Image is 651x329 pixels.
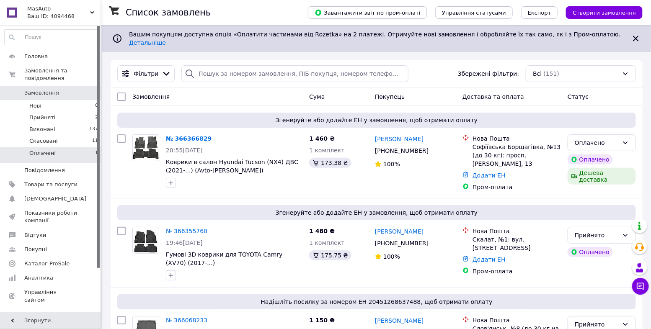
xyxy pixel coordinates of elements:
span: Гаманець компанії [24,311,77,326]
div: Прийнято [575,231,619,240]
span: Оплачені [29,149,56,157]
span: 2 [95,114,98,121]
a: [PERSON_NAME] [375,135,424,143]
input: Пошук [5,30,98,45]
div: Нова Пошта [473,227,561,235]
input: Пошук за номером замовлення, ПІБ покупця, номером телефону, Email, номером накладної [181,65,408,82]
h1: Список замовлень [126,8,211,18]
div: 175.75 ₴ [309,250,351,260]
span: Скасовані [29,137,58,145]
a: Додати ЕН [473,172,506,179]
div: Оплачено [568,154,613,164]
a: № 366068233 [166,317,207,324]
button: Управління статусами [435,6,513,19]
a: Коврики в салон Hyundai Tucson (NX4) ДВС (2021-...) (Avto-[PERSON_NAME]) [166,159,298,174]
span: 0 [95,102,98,110]
span: Покупець [375,93,405,100]
span: Cума [309,93,325,100]
a: Фото товару [132,134,159,161]
span: Аналітика [24,274,53,282]
div: Ваш ID: 4094468 [27,13,101,20]
div: Нова Пошта [473,316,561,324]
span: Прийняті [29,114,55,121]
span: 11 [92,137,98,145]
span: Згенеруйте або додайте ЕН у замовлення, щоб отримати оплату [121,116,633,124]
span: Замовлення [24,89,59,97]
a: [PERSON_NAME] [375,316,424,325]
a: № 366366829 [166,135,212,142]
button: Експорт [521,6,558,19]
a: Детальніше [129,39,166,46]
span: Каталог ProSale [24,260,70,267]
span: 1 комплект [309,239,344,246]
div: Пром-оплата [473,183,561,191]
span: 20:55[DATE] [166,147,203,154]
span: 1 150 ₴ [309,317,335,324]
span: Створити замовлення [573,10,636,16]
button: Створити замовлення [566,6,643,19]
span: Збережені фільтри: [458,69,519,78]
a: [PERSON_NAME] [375,227,424,236]
span: Управління сайтом [24,288,77,303]
span: 100% [383,161,400,167]
span: Надішліть посилку за номером ЕН 20451268637488, щоб отримати оплату [121,298,633,306]
div: Оплачено [575,138,619,147]
img: Фото товару [133,135,159,161]
span: Товари та послуги [24,181,77,188]
div: [PHONE_NUMBER] [373,145,430,157]
div: Скалат, №1: вул. [STREET_ADDRESS] [473,235,561,252]
span: Вашим покупцям доступна опція «Оплатити частинами від Rozetka» на 2 платежі. Отримуйте нові замов... [129,31,624,46]
span: [DEMOGRAPHIC_DATA] [24,195,86,203]
div: Пром-оплата [473,267,561,275]
span: 1 [95,149,98,157]
div: Оплачено [568,247,613,257]
span: 1 480 ₴ [309,228,335,234]
div: Нова Пошта [473,134,561,143]
span: Повідомлення [24,167,65,174]
div: Прийнято [575,320,619,329]
span: Відгуки [24,231,46,239]
a: № 366355760 [166,228,207,234]
span: Виконані [29,126,55,133]
span: 1 460 ₴ [309,135,335,142]
span: 137 [89,126,98,133]
span: Нові [29,102,41,110]
button: Чат з покупцем [632,278,649,295]
span: Головна [24,53,48,60]
span: (151) [544,70,560,77]
span: Покупці [24,246,47,253]
span: Завантажити звіт по пром-оплаті [315,9,420,16]
span: Показники роботи компанії [24,209,77,224]
span: 1 комплект [309,147,344,154]
div: Дешева доставка [568,168,636,185]
a: Створити замовлення [558,9,643,15]
span: Згенеруйте або додайте ЕН у замовлення, щоб отримати оплату [121,208,633,217]
a: Фото товару [132,227,159,254]
img: Фото товару [133,227,159,253]
div: Софіївська Борщагівка, №13 (до 30 кг): просп. [PERSON_NAME], 13 [473,143,561,168]
span: Замовлення та повідомлення [24,67,101,82]
span: Статус [568,93,589,100]
span: Експорт [528,10,551,16]
span: Фільтри [134,69,158,78]
span: 100% [383,253,400,260]
span: Доставка та оплата [462,93,524,100]
div: 173.38 ₴ [309,158,351,168]
span: MasAuto [27,5,90,13]
a: Гумові 3D коврики для TOYOTA Camry (XV70) (2017-...) [166,251,283,266]
span: Всі [533,69,542,78]
span: Управління статусами [442,10,506,16]
button: Завантажити звіт по пром-оплаті [308,6,427,19]
a: Додати ЕН [473,256,506,263]
span: 19:46[DATE] [166,239,203,246]
div: [PHONE_NUMBER] [373,237,430,249]
span: Замовлення [132,93,170,100]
